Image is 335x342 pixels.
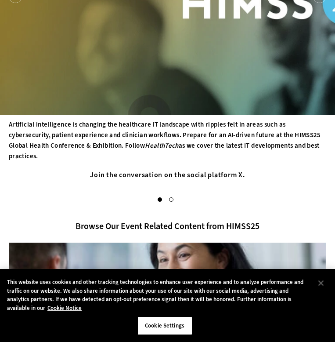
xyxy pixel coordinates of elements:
[47,304,82,312] a: More information about your privacy
[158,197,162,202] button: 1 of 2
[7,278,311,312] div: This website uses cookies and other tracking technologies to enhance user experience and to analy...
[9,219,326,233] p: Browse Our Event Related Content from HIMSS25
[85,168,249,182] a: Join the conversation on the social platform X.
[145,141,179,150] em: HealthTech
[9,243,326,331] img: Doctor conversing with patient
[311,273,331,293] button: Close
[9,119,326,161] p: Artificial intelligence is changing the healthcare IT landscape with ripples felt in areas such a...
[137,317,192,335] button: Cookie Settings
[169,197,173,202] button: 2 of 2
